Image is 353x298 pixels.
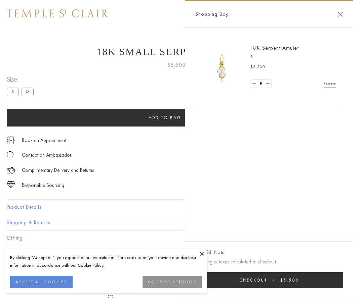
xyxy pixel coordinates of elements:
[149,115,182,120] span: Add to bag
[7,9,108,17] img: Temple St. Clair
[250,44,299,51] a: 18K Serpent Amulet
[7,151,13,158] img: MessageIcon-01_2.svg
[7,181,15,188] img: icon_sourcing.svg
[22,88,34,96] label: M
[250,64,265,70] span: $5,500
[264,80,271,88] a: Set quantity to 2
[143,276,202,288] button: COOKIES SETTINGS
[7,166,15,175] img: icon_delivery.svg
[7,231,346,246] button: Gifting
[239,277,267,283] span: Checkout
[7,109,323,127] button: Add to bag
[7,200,346,215] button: Product Details
[195,258,343,266] p: Shipping & taxes calculated at checkout
[251,80,258,88] a: Set quantity to 0
[195,272,343,288] button: Checkout $5,500
[167,61,186,69] span: $5,500
[7,137,15,144] img: icon_appointment.svg
[7,88,19,96] label: S
[280,277,299,283] span: $5,500
[7,215,346,230] button: Shipping & Returns
[202,47,242,87] img: P51836-E11SERPPV
[7,74,36,85] span: Size:
[338,12,343,17] button: Close Shopping Bag
[22,181,64,190] div: Responsible Sourcing
[195,10,229,18] span: Shopping Bag
[323,80,336,87] a: Remove
[22,166,94,175] p: Complimentary Delivery and Returns
[10,276,73,288] button: ACCEPT ALL COOKIES
[22,137,66,144] a: Book an Appointment
[7,46,346,57] h1: 18K Small Serpent Amulet
[250,54,336,60] p: S
[195,248,224,257] button: Add Gift Note
[22,151,71,159] div: Contact an Ambassador
[10,254,202,269] div: By clicking “Accept all”, you agree that our website can store cookies on your device and disclos...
